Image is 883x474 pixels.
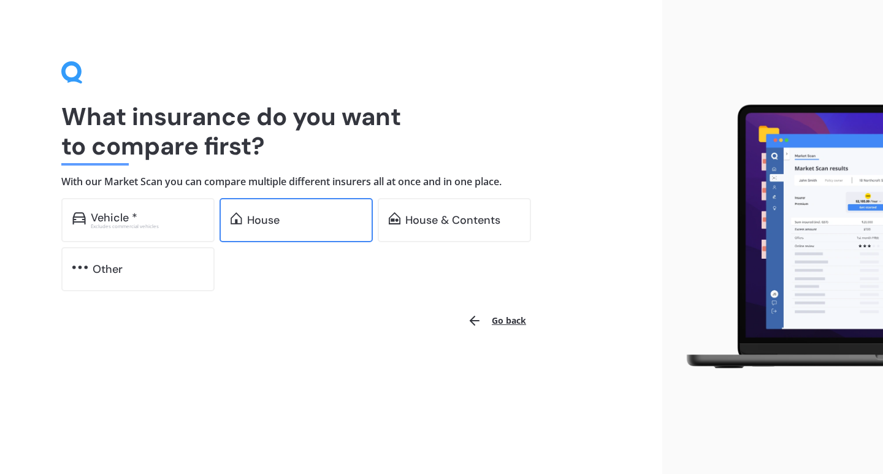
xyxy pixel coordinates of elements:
[460,306,533,335] button: Go back
[405,214,500,226] div: House & Contents
[61,175,601,188] h4: With our Market Scan you can compare multiple different insurers all at once and in one place.
[61,102,601,161] h1: What insurance do you want to compare first?
[672,99,883,376] img: laptop.webp
[91,212,137,224] div: Vehicle *
[72,212,86,224] img: car.f15378c7a67c060ca3f3.svg
[91,224,204,229] div: Excludes commercial vehicles
[231,212,242,224] img: home.91c183c226a05b4dc763.svg
[389,212,400,224] img: home-and-contents.b802091223b8502ef2dd.svg
[93,263,123,275] div: Other
[72,261,88,273] img: other.81dba5aafe580aa69f38.svg
[247,214,280,226] div: House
